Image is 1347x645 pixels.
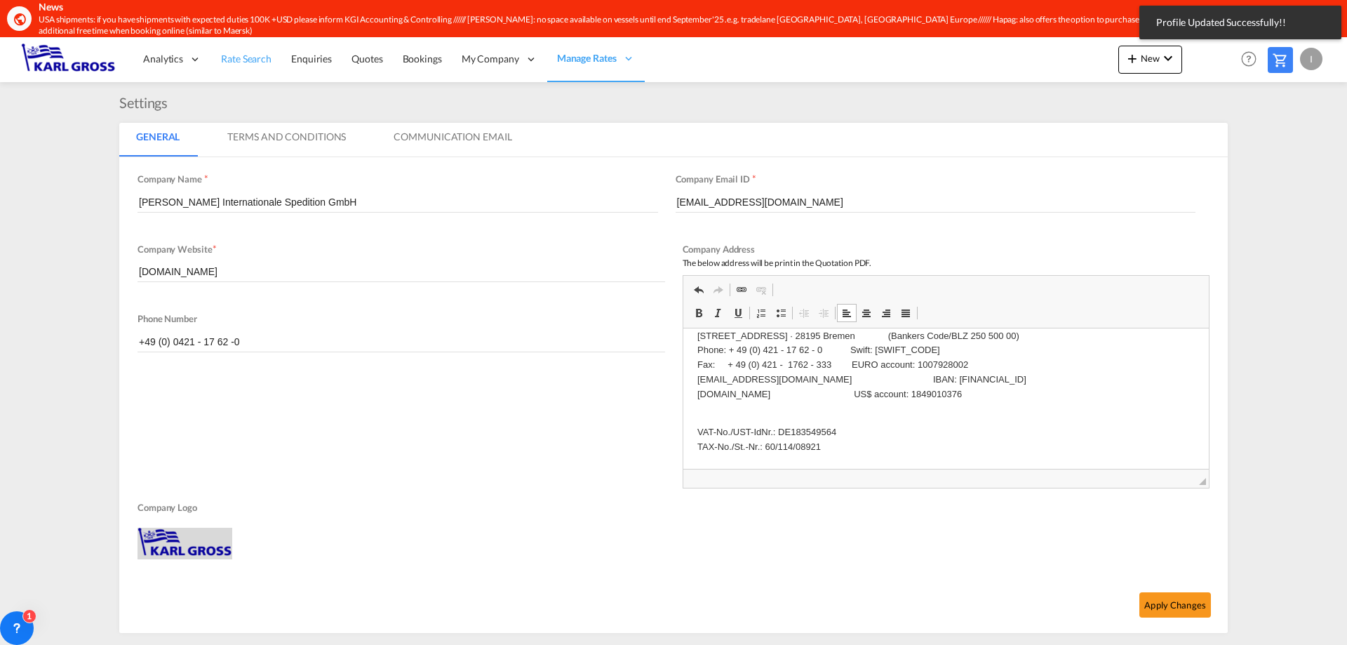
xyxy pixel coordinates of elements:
[676,192,1196,213] input: Enter Email ID
[1118,46,1182,74] button: icon-plus 400-fgNewicon-chevron-down
[210,123,363,157] md-tab-item: Terms And Conditions
[709,281,728,299] a: Wiederherstellen (Strg+Y)
[403,53,442,65] span: Bookings
[393,36,452,82] a: Bookings
[876,304,896,322] a: Rechtsbündig
[794,304,814,322] a: Einzug verkleinern
[138,261,665,282] input: Enter Company Website
[1300,48,1322,70] div: I
[143,52,183,66] span: Analytics
[709,304,728,322] a: Kursiv (Strg+I)
[1237,47,1261,71] span: Help
[119,123,542,157] md-pagination-wrapper: Use the left and right arrow keys to navigate between tabs
[119,123,196,157] md-tab-item: General
[1237,47,1268,72] div: Help
[547,36,645,82] div: Manage Rates
[732,281,751,299] a: Link einfügen/editieren (Strg+K)
[138,501,1202,517] span: Company Logo
[683,258,872,268] span: The below address will be print in the Quotation PDF.
[138,331,665,352] input: Phone Number
[351,53,382,65] span: Quotes
[342,36,392,82] a: Quotes
[377,123,528,157] md-tab-item: Communication Email
[1199,478,1206,485] span: Größe ändern
[291,53,332,65] span: Enquiries
[1152,15,1329,29] span: Profile Updated Successfully!!
[557,51,617,65] span: Manage Rates
[13,12,27,26] md-icon: icon-earth
[211,36,281,82] a: Rate Search
[138,313,197,324] span: Phone Number
[452,36,547,82] div: My Company
[683,328,1209,469] iframe: WYSIWYG-Editor, editor2
[14,97,512,126] p: VAT-No./UST-IdNr.: DE183549564 TAX-No./St.-Nr.: 60/114/08921
[138,244,213,255] span: Company Website
[138,173,202,185] span: Company Name
[221,53,272,65] span: Rate Search
[281,36,342,82] a: Enquiries
[1160,50,1177,67] md-icon: icon-chevron-down
[1124,50,1141,67] md-icon: icon-plus 400-fg
[814,304,833,322] a: Einzug vergrößern
[1139,592,1211,618] button: Apply Changes
[728,304,748,322] a: Unterstrichen (Strg+U)
[751,281,771,299] a: Link entfernen
[683,244,756,255] span: Company Address
[771,304,791,322] a: Liste
[21,44,116,75] img: 3269c73066d711f095e541db4db89301.png
[138,192,658,213] input: Enter Company name
[39,14,1140,38] div: USA shipments: if you have shipments with expected duties 100K +USD please inform KGI Accounting ...
[1124,53,1177,64] span: New
[119,93,175,112] div: Settings
[462,52,519,66] span: My Company
[689,281,709,299] a: Rückgängig (Strg+Z)
[689,304,709,322] a: Fett (Strg+B)
[857,304,876,322] a: Zentriert
[837,304,857,322] a: Linksbündig
[133,36,211,82] div: Analytics
[896,304,916,322] a: Blocksatz
[676,173,750,185] span: Company Email ID
[751,304,771,322] a: Nummerierte Liste einfügen/entfernen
